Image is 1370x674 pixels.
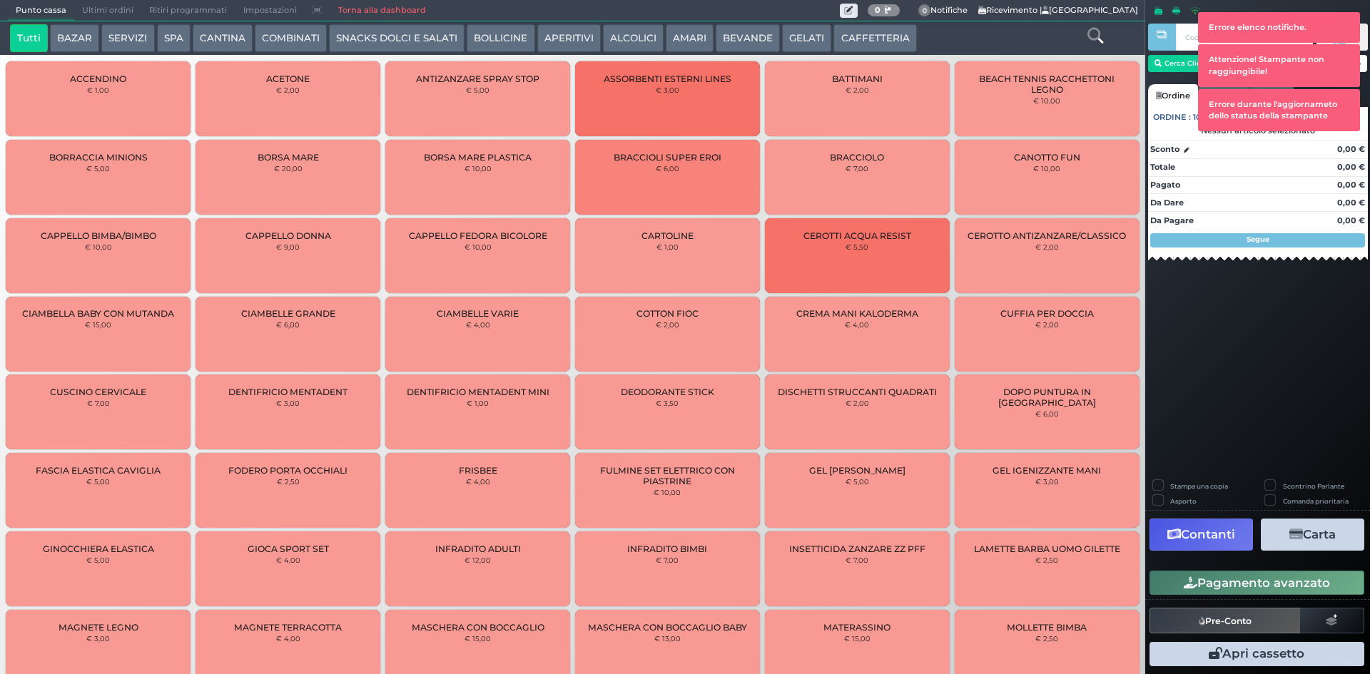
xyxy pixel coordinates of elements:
strong: 0,00 € [1337,180,1365,190]
small: € 9,00 [276,242,300,251]
small: € 20,00 [274,164,303,173]
small: € 15,00 [465,634,491,643]
button: Tutti [10,24,48,53]
span: ACCENDINO [70,73,126,84]
span: CIAMBELLA BABY CON MUTANDA [22,308,174,319]
span: BEACH TENNIS RACCHETTONI LEGNO [966,73,1127,95]
button: APERITIVI [537,24,601,53]
span: GEL IGENIZZANTE MANI [993,465,1101,476]
strong: Da Pagare [1150,215,1194,225]
span: FODERO PORTA OCCHIALI [228,465,347,476]
small: € 1,00 [87,86,109,94]
button: Cerca Cliente [1148,55,1220,72]
small: € 10,00 [654,488,681,496]
small: € 7,00 [846,556,868,564]
button: BOLLICINE [467,24,534,53]
span: CANOTTO FUN [1014,152,1080,163]
button: SERVIZI [101,24,154,53]
strong: 0,00 € [1337,144,1365,154]
span: CEROTTI ACQUA RESIST [803,230,911,241]
button: CANTINA [193,24,253,53]
small: € 5,00 [846,477,869,486]
span: ASSORBENTI ESTERNI LINES [604,73,731,84]
button: Pre-Conto [1150,608,1301,633]
button: SNACKS DOLCI E SALATI [329,24,465,53]
small: € 15,00 [844,634,871,643]
label: Comanda prioritaria [1283,496,1349,506]
button: BAZAR [50,24,99,53]
small: € 2,00 [846,86,869,94]
small: € 5,00 [466,86,489,94]
small: € 2,00 [1035,242,1059,251]
span: Ultimi ordini [74,1,141,21]
a: Torna alla dashboard [330,1,433,21]
div: Nessun articolo selezionato [1148,126,1368,136]
span: CAPPELLO FEDORA BICOLORE [409,230,547,241]
small: € 3,00 [86,634,110,643]
span: GIOCA SPORT SET [248,543,329,554]
strong: 0,00 € [1337,198,1365,208]
span: BATTIMANI [832,73,883,84]
small: € 10,00 [465,242,492,251]
small: € 12,00 [465,556,491,564]
span: DISCHETTI STRUCCANTI QUADRATI [778,387,937,397]
small: € 3,50 [656,399,679,407]
button: CAFFETTERIA [833,24,916,53]
strong: Da Dare [1150,198,1184,208]
small: € 3,00 [656,86,679,94]
span: Ritiri programmati [141,1,235,21]
span: BORSA MARE PLASTICA [424,152,532,163]
span: CREMA MANI KALODERMA [796,308,918,319]
span: DENTIFRICIO MENTADENT [228,387,347,397]
span: CEROTTO ANTIZANZARE/CLASSICO [968,230,1126,241]
small: € 2,00 [846,399,869,407]
div: Errore durante l'aggiornameto dello status della stampante [1199,90,1360,131]
strong: Segue [1247,235,1269,244]
small: € 5,50 [846,242,868,251]
span: CAPPELLO DONNA [245,230,331,241]
input: Codice Cliente [1176,24,1312,51]
span: Impostazioni [235,1,305,21]
span: Punto cassa [8,1,74,21]
small: € 2,00 [276,86,300,94]
small: € 7,00 [846,164,868,173]
small: € 13,00 [654,634,681,643]
button: GELATI [782,24,831,53]
b: 0 [875,5,881,15]
button: Pagamento avanzato [1150,571,1364,595]
button: Carta [1261,519,1364,551]
span: MATERASSINO [823,622,890,633]
span: CIAMBELLE VARIE [437,308,519,319]
button: Contanti [1150,519,1253,551]
span: GEL [PERSON_NAME] [809,465,905,476]
span: Ordine : [1153,111,1191,123]
small: € 7,00 [656,556,679,564]
small: € 1,00 [656,242,679,251]
span: BRACCIOLI SUPER EROI [614,152,721,163]
span: ACETONE [266,73,310,84]
small: € 3,00 [1035,477,1059,486]
small: € 2,50 [277,477,300,486]
button: COMBINATI [255,24,327,53]
span: LAMETTE BARBA UOMO GILETTE [974,543,1120,554]
span: BORRACCIA MINIONS [49,152,148,163]
small: € 6,00 [1035,409,1059,418]
button: BEVANDE [716,24,780,53]
div: Errore elenco notifiche. [1199,13,1360,42]
span: MAGNETE LEGNO [59,622,138,633]
span: FRISBEE [459,465,497,476]
strong: Totale [1150,162,1175,172]
span: CIAMBELLE GRANDE [241,308,335,319]
small: € 1,00 [467,399,489,407]
small: € 5,00 [86,556,110,564]
small: € 10,00 [85,242,112,251]
button: AMARI [666,24,714,53]
span: MAGNETE TERRACOTTA [234,622,342,633]
span: FASCIA ELASTICA CAVIGLIA [36,465,161,476]
a: Ordine [1148,84,1198,107]
small: € 5,00 [86,477,110,486]
span: MOLLETTE BIMBA [1007,622,1087,633]
span: DEODORANTE STICK [621,387,714,397]
span: 101359106324099010 [1193,111,1279,123]
small: € 10,00 [1033,96,1060,105]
